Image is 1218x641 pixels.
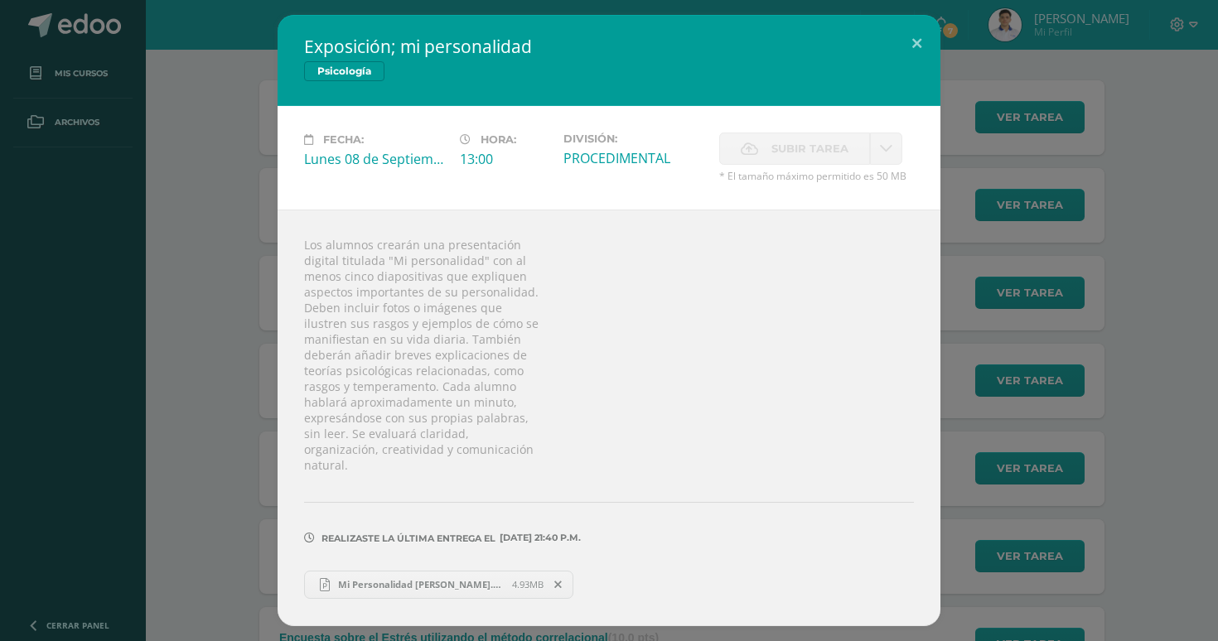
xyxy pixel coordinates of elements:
label: La fecha de entrega ha expirado [719,133,870,165]
div: 13:00 [460,150,550,168]
h2: Exposición; mi personalidad [304,35,914,58]
div: PROCEDIMENTAL [563,149,706,167]
a: Mi Personalidad [PERSON_NAME].pptx 4.93MB [304,571,573,599]
span: * El tamaño máximo permitido es 50 MB [719,169,914,183]
span: Fecha: [323,133,364,146]
span: 4.93MB [512,578,544,590]
span: Realizaste la última entrega el [321,533,495,544]
a: La fecha de entrega ha expirado [870,133,902,165]
span: Subir tarea [771,133,848,164]
span: Remover entrega [544,576,573,594]
span: Mi Personalidad [PERSON_NAME].pptx [330,578,512,590]
button: Close (Esc) [893,15,940,71]
div: Lunes 08 de Septiembre [304,150,447,168]
div: Los alumnos crearán una presentación digital titulada "Mi personalidad" con al menos cinco diapos... [278,210,940,625]
label: División: [563,133,706,145]
span: Hora: [481,133,516,146]
span: Psicología [304,61,384,81]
